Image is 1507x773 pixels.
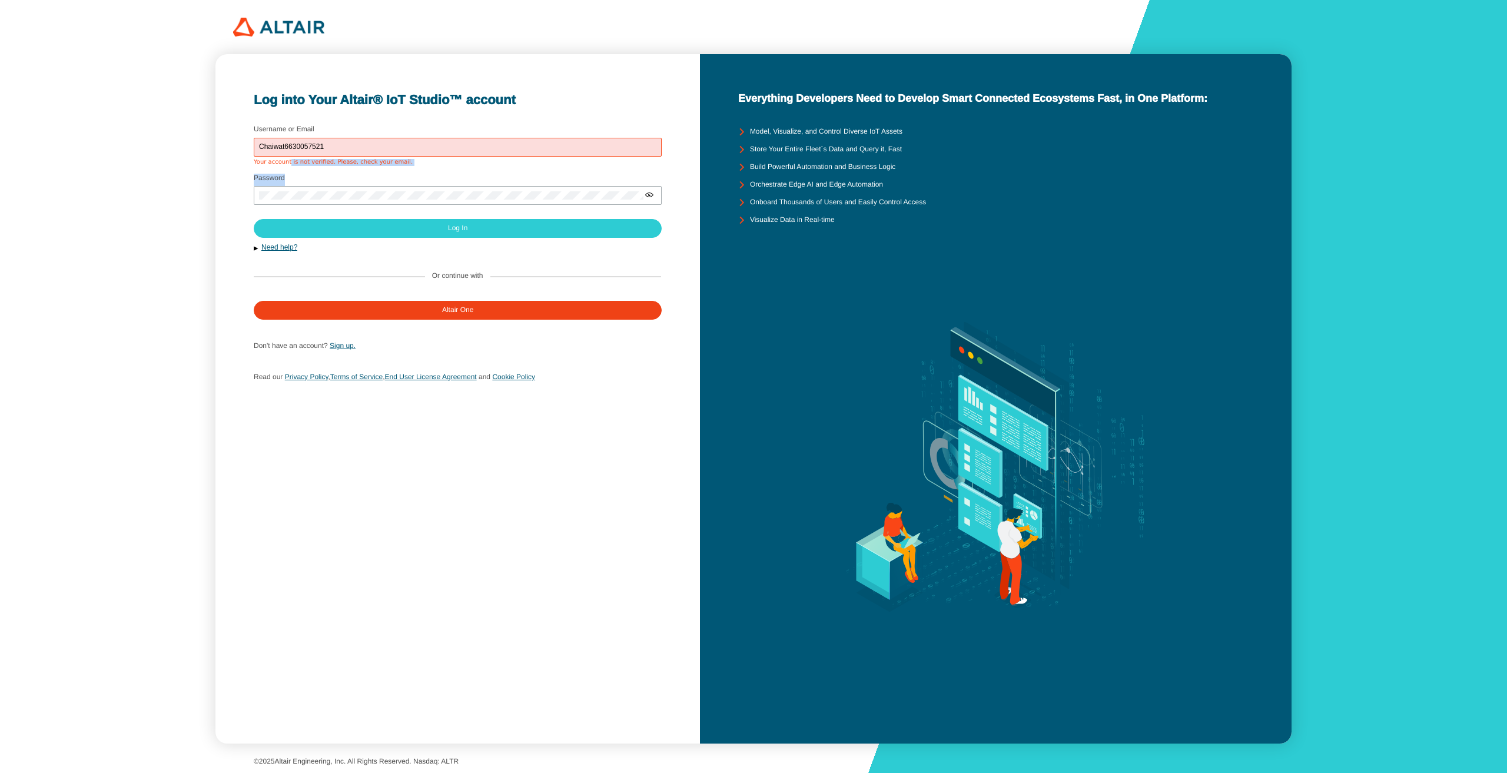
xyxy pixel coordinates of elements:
a: Terms of Service [330,373,383,381]
unity-typography: Log into Your Altair® IoT Studio™ account [254,92,661,107]
unity-typography: Store Your Entire Fleet`s Data and Query it, Fast [750,145,902,154]
a: Privacy Policy [285,373,328,381]
div: Your account is not verified. Please, check your email. [254,159,662,166]
span: Don't have an account? [254,341,328,350]
unity-typography: Visualize Data in Real-time [750,216,835,224]
span: 2025 [259,757,275,765]
button: Need help? [254,243,661,253]
unity-typography: Onboard Thousands of Users and Easily Control Access [750,198,926,207]
span: Read our [254,373,283,381]
p: © Altair Engineering, Inc. All Rights Reserved. Nasdaq: ALTR [254,758,1253,766]
label: Username or Email [254,125,314,133]
unity-typography: Everything Developers Need to Develop Smart Connected Ecosystems Fast, in One Platform: [738,92,1253,105]
a: Sign up. [330,341,356,350]
a: End User License Agreement [385,373,477,381]
span: and [479,373,490,381]
img: background.svg [828,229,1163,705]
img: 320px-Altair_logo.png [233,18,324,37]
unity-typography: Orchestrate Edge AI and Edge Automation [750,181,883,189]
label: Password [254,174,285,182]
p: , , [254,369,661,384]
a: Cookie Policy [492,373,535,381]
unity-typography: Model, Visualize, and Control Diverse IoT Assets [750,128,902,136]
unity-typography: Build Powerful Automation and Business Logic [750,163,895,171]
label: Or continue with [432,272,483,280]
a: Need help? [261,243,297,251]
